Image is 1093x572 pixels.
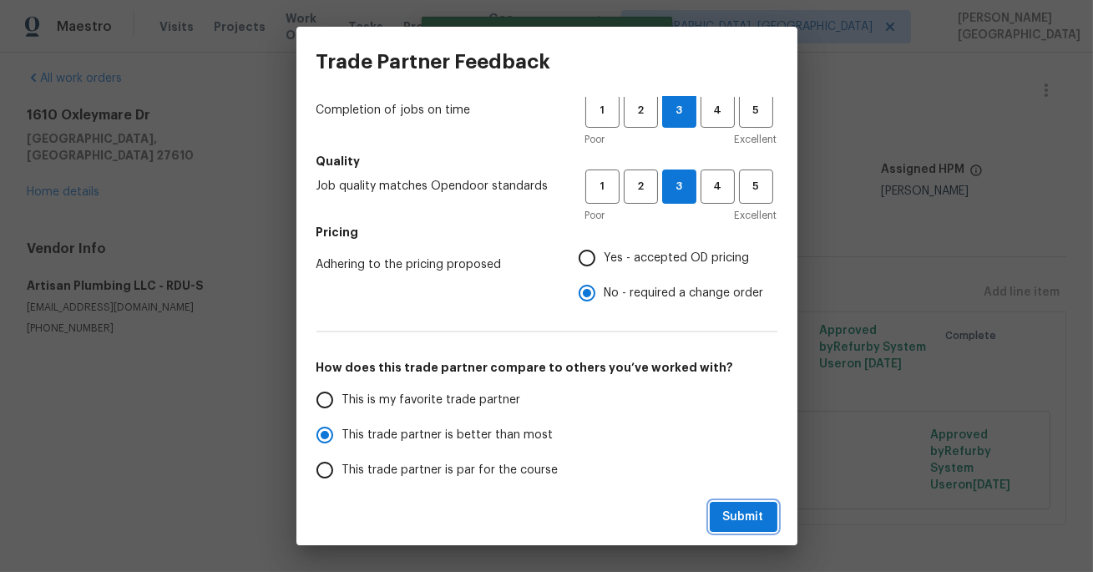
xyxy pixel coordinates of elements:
span: 3 [663,177,696,196]
span: 5 [741,101,772,120]
span: Adhering to the pricing proposed [316,256,552,273]
span: This is my favorite trade partner [342,392,521,409]
button: Submit [710,502,777,533]
span: 4 [702,101,733,120]
span: This trade partner is par for the course [342,462,559,479]
h5: Pricing [316,224,777,240]
div: How does this trade partner compare to others you’ve worked with? [316,382,777,558]
span: 4 [702,177,733,196]
span: Yes - accepted OD pricing [605,250,750,267]
button: 4 [701,94,735,128]
span: This trade partner is better than most [342,427,554,444]
button: 1 [585,170,620,204]
span: 2 [625,101,656,120]
button: 5 [739,94,773,128]
button: 2 [624,170,658,204]
span: 3 [663,101,696,120]
span: Excellent [735,131,777,148]
button: 3 [662,94,696,128]
button: 5 [739,170,773,204]
button: 3 [662,170,696,204]
h5: Quality [316,153,777,170]
span: 1 [587,177,618,196]
button: 4 [701,170,735,204]
span: 1 [587,101,618,120]
span: Submit [723,507,764,528]
span: Completion of jobs on time [316,102,559,119]
span: Excellent [735,207,777,224]
h5: How does this trade partner compare to others you’ve worked with? [316,359,777,376]
div: Pricing [579,240,777,311]
span: Job quality matches Opendoor standards [316,178,559,195]
span: 5 [741,177,772,196]
span: No - required a change order [605,285,764,302]
span: Poor [585,207,605,224]
span: 2 [625,177,656,196]
button: 2 [624,94,658,128]
span: Poor [585,131,605,148]
button: 1 [585,94,620,128]
h3: Trade Partner Feedback [316,50,551,73]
